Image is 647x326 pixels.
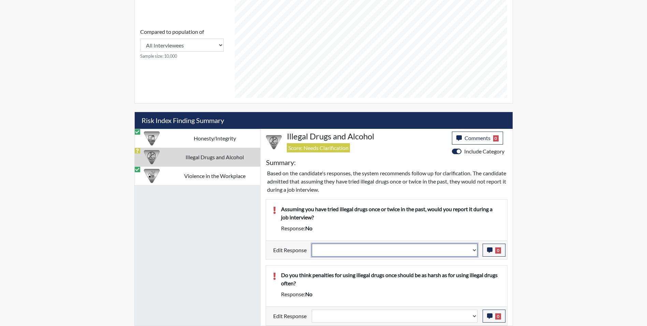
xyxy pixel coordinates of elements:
[493,135,499,141] span: 0
[266,158,296,166] h5: Summary:
[465,135,490,141] span: Comments
[273,310,307,323] label: Edit Response
[307,310,483,323] div: Update the test taker's response, the change might impact the score
[140,28,204,36] label: Compared to population of
[281,205,500,221] p: Assuming you have tried illegal drugs once or twice in the past, would you report it during a job...
[276,290,505,298] div: Response:
[267,169,506,194] p: Based on the candidate's responses, the system recommends follow up for clarification. The candid...
[276,224,505,232] div: Response:
[452,132,503,145] button: Comments0
[287,132,447,141] h4: Illegal Drugs and Alcohol
[144,131,160,146] img: CATEGORY%20ICON-11.a5f294f4.png
[273,244,307,257] label: Edit Response
[140,53,224,59] small: Sample size: 10,000
[169,166,260,185] td: Violence in the Workplace
[464,147,504,155] label: Include Category
[495,247,501,254] span: 0
[287,143,350,152] span: Score: Needs Clarification
[483,310,505,323] button: 0
[169,148,260,166] td: Illegal Drugs and Alcohol
[281,271,500,287] p: Do you think penalties for using illegal drugs once should be as harsh as for using illegal drugs...
[140,28,224,59] div: Consistency Score comparison among population
[144,168,160,184] img: CATEGORY%20ICON-26.eccbb84f.png
[169,129,260,148] td: Honesty/Integrity
[307,244,483,257] div: Update the test taker's response, the change might impact the score
[305,291,312,297] span: no
[495,313,501,320] span: 0
[266,134,282,150] img: CATEGORY%20ICON-12.0f6f1024.png
[144,149,160,165] img: CATEGORY%20ICON-12.0f6f1024.png
[483,244,505,257] button: 0
[305,225,312,231] span: no
[135,112,513,129] h5: Risk Index Finding Summary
